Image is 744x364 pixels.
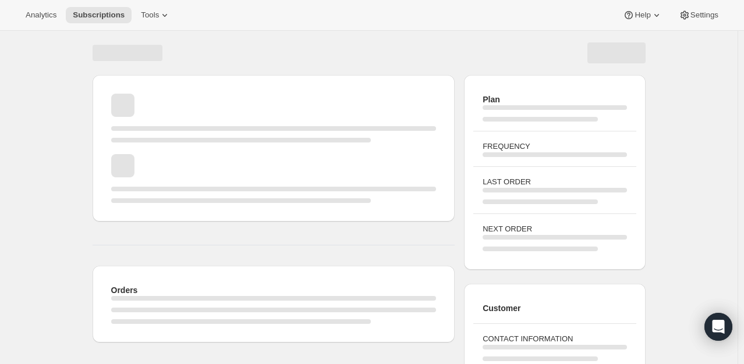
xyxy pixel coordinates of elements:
button: Help [616,7,669,23]
span: Subscriptions [73,10,125,20]
h3: FREQUENCY [483,141,626,152]
span: Settings [690,10,718,20]
h2: Customer [483,302,626,314]
span: Analytics [26,10,56,20]
h3: CONTACT INFORMATION [483,333,626,345]
h3: NEXT ORDER [483,223,626,235]
button: Subscriptions [66,7,132,23]
h2: Plan [483,94,626,105]
span: Help [635,10,650,20]
button: Tools [134,7,178,23]
h3: LAST ORDER [483,176,626,188]
button: Settings [672,7,725,23]
h2: Orders [111,284,437,296]
button: Analytics [19,7,63,23]
span: Tools [141,10,159,20]
div: Open Intercom Messenger [704,313,732,341]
